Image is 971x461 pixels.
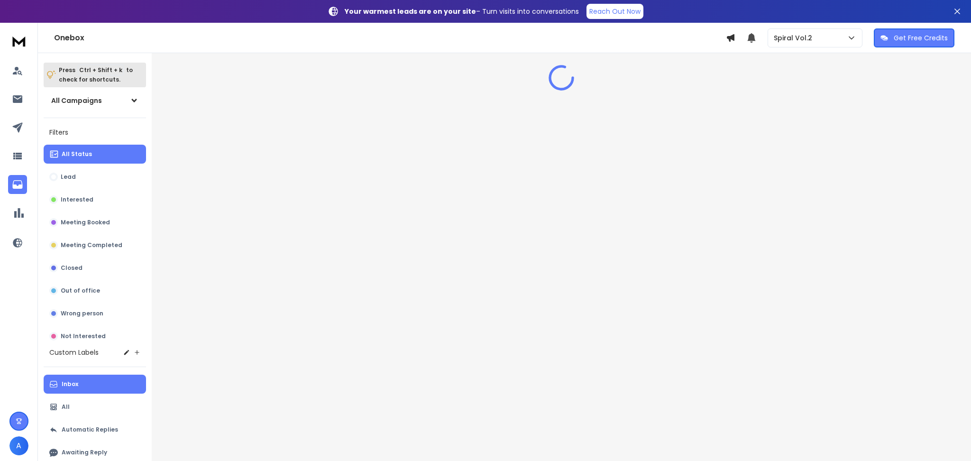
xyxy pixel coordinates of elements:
[44,190,146,209] button: Interested
[44,375,146,394] button: Inbox
[62,380,78,388] p: Inbox
[62,150,92,158] p: All Status
[894,33,948,43] p: Get Free Credits
[78,65,124,75] span: Ctrl + Shift + k
[44,236,146,255] button: Meeting Completed
[44,304,146,323] button: Wrong person
[44,327,146,346] button: Not Interested
[345,7,476,16] strong: Your warmest leads are on your site
[44,91,146,110] button: All Campaigns
[9,32,28,50] img: logo
[62,403,70,411] p: All
[61,310,103,317] p: Wrong person
[61,173,76,181] p: Lead
[345,7,579,16] p: – Turn visits into conversations
[59,65,133,84] p: Press to check for shortcuts.
[44,420,146,439] button: Automatic Replies
[51,96,102,105] h1: All Campaigns
[44,145,146,164] button: All Status
[9,436,28,455] button: A
[44,258,146,277] button: Closed
[61,332,106,340] p: Not Interested
[61,219,110,226] p: Meeting Booked
[774,33,816,43] p: Spiral Vol.2
[61,241,122,249] p: Meeting Completed
[589,7,641,16] p: Reach Out Now
[62,449,107,456] p: Awaiting Reply
[44,281,146,300] button: Out of office
[49,348,99,357] h3: Custom Labels
[61,264,82,272] p: Closed
[874,28,954,47] button: Get Free Credits
[54,32,726,44] h1: Onebox
[61,196,93,203] p: Interested
[62,426,118,433] p: Automatic Replies
[44,167,146,186] button: Lead
[61,287,100,295] p: Out of office
[44,126,146,139] h3: Filters
[44,397,146,416] button: All
[586,4,643,19] a: Reach Out Now
[44,213,146,232] button: Meeting Booked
